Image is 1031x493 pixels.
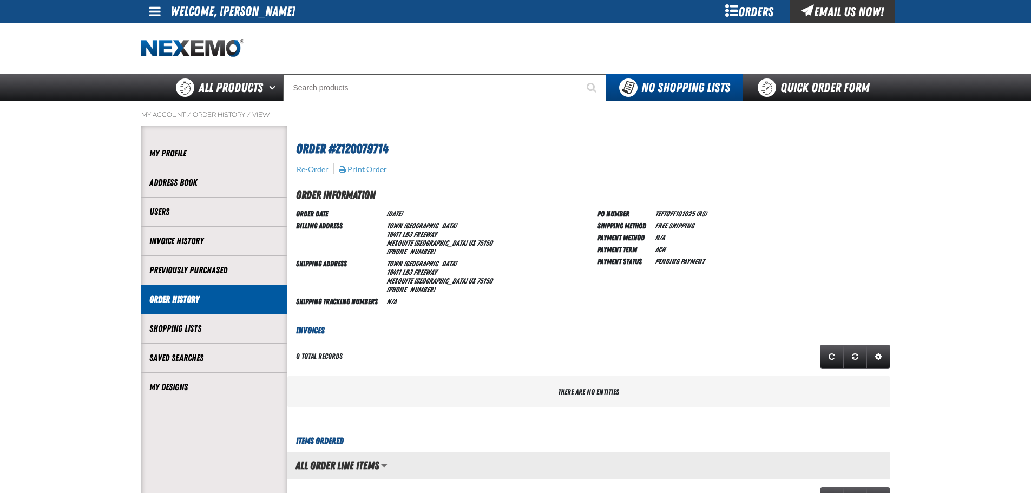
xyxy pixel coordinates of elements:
[252,110,270,119] a: View
[296,219,382,257] td: Billing Address
[597,255,651,267] td: Payment Status
[597,219,651,231] td: Shipping Method
[296,207,382,219] td: Order Date
[141,39,244,58] a: Home
[141,110,186,119] a: My Account
[386,268,437,277] span: 18411 LBJ Freeway
[866,345,890,369] a: Expand or Collapse Grid Settings
[149,235,279,247] a: Invoice History
[149,147,279,160] a: My Profile
[247,110,251,119] span: /
[149,176,279,189] a: Address Book
[149,206,279,218] a: Users
[743,74,890,101] a: Quick Order Form
[641,80,730,95] span: No Shopping Lists
[199,78,263,97] span: All Products
[296,257,382,295] td: Shipping Address
[141,39,244,58] img: Nexemo logo
[414,277,467,285] span: [GEOGRAPHIC_DATA]
[296,165,329,174] button: Re-Order
[477,239,492,247] bdo: 75150
[386,297,396,306] span: N/A
[477,277,492,285] bdo: 75150
[296,351,343,361] div: 0 total records
[843,345,867,369] a: Reset grid action
[606,74,743,101] button: You do not have available Shopping Lists. Open to Create a New List
[283,74,606,101] input: Search
[655,257,704,266] span: Pending payment
[149,323,279,335] a: Shopping Lists
[149,352,279,364] a: Saved Searches
[149,264,279,277] a: Previously Purchased
[386,239,412,247] span: MESQUITE
[597,231,651,243] td: Payment Method
[579,74,606,101] button: Start Searching
[655,209,706,218] span: TEFTOFF101025 (rs)
[187,110,191,119] span: /
[296,141,388,156] span: Order #Z120079714
[386,221,457,230] span: Town [GEOGRAPHIC_DATA]
[296,295,382,307] td: Shipping Tracking Numbers
[820,345,844,369] a: Refresh grid action
[655,221,694,230] span: Free Shipping
[386,209,402,218] span: [DATE]
[597,243,651,255] td: Payment Term
[386,259,457,268] span: Town [GEOGRAPHIC_DATA]
[468,239,475,247] span: US
[468,277,475,285] span: US
[287,324,890,337] h3: Invoices
[149,293,279,306] a: Order History
[558,387,619,396] span: There are no entities
[414,239,467,247] span: [GEOGRAPHIC_DATA]
[193,110,245,119] a: Order History
[287,435,890,448] h3: Items Ordered
[386,247,435,256] bdo: [PHONE_NUMBER]
[149,381,279,393] a: My Designs
[296,187,890,203] h2: Order Information
[386,285,435,294] bdo: [PHONE_NUMBER]
[655,233,665,242] span: N/A
[141,110,890,119] nav: Breadcrumbs
[338,165,388,174] button: Print Order
[597,207,651,219] td: PO Number
[655,245,665,254] span: ACH
[386,230,437,239] span: 18411 LBJ Freeway
[287,459,379,471] h2: All Order Line Items
[265,74,283,101] button: Open All Products pages
[380,456,388,475] button: Manage grid views. Current view is All Order Line Items
[386,277,412,285] span: MESQUITE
